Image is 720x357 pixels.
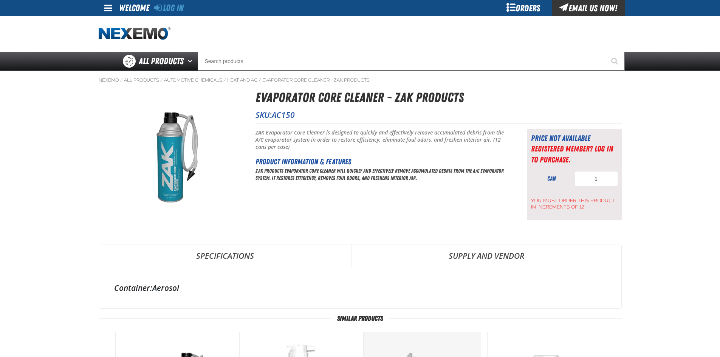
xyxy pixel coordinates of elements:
p: ZAK Evaporator Core Cleaner is designed to quickly and effectively remove accumulated debris from... [255,129,508,151]
a: Registered Member? Log In to purchase. [531,144,613,164]
span: All Products [139,54,184,68]
a: Evaporator Core Cleaner - ZAK Products [262,77,370,83]
h1: Evaporator Core Cleaner - ZAK Products [255,88,622,108]
input: Search [198,52,625,71]
a: Home [99,27,170,40]
h2: Product Information & Features [255,156,508,167]
a: Specifications [99,244,351,267]
span: Similar Products [331,315,389,322]
input: Product Quantity [574,171,618,186]
span: / [160,77,163,83]
span: / [259,77,261,83]
nav: Breadcrumbs [99,77,622,83]
div: Aerosol [114,283,606,293]
a: Nexemo [99,77,119,83]
span: / [120,77,123,83]
a: Automotive Chemicals [164,77,222,83]
span: AC150 [272,110,295,120]
div: can [531,175,573,183]
a: Log In [154,3,184,13]
button: Start Searching [606,52,625,71]
a: All Products [124,77,159,83]
a: Supply and Vendor [351,244,621,267]
p: ZAK Products Evaporator Core Cleaner will quickly and effectively remove accumulated debris from ... [255,167,508,182]
img: Evaporator Core Cleaner - ZAK Products [99,103,242,213]
span: / [223,77,226,83]
a: Heat and AC [227,77,257,83]
span: You must order this product in increments of 12 [531,194,618,210]
div: Price not available [531,133,618,144]
img: Nexemo logo [99,27,170,40]
label: Container: [114,283,152,293]
button: Open All Products pages [185,52,198,71]
p: SKU: [255,110,622,120]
